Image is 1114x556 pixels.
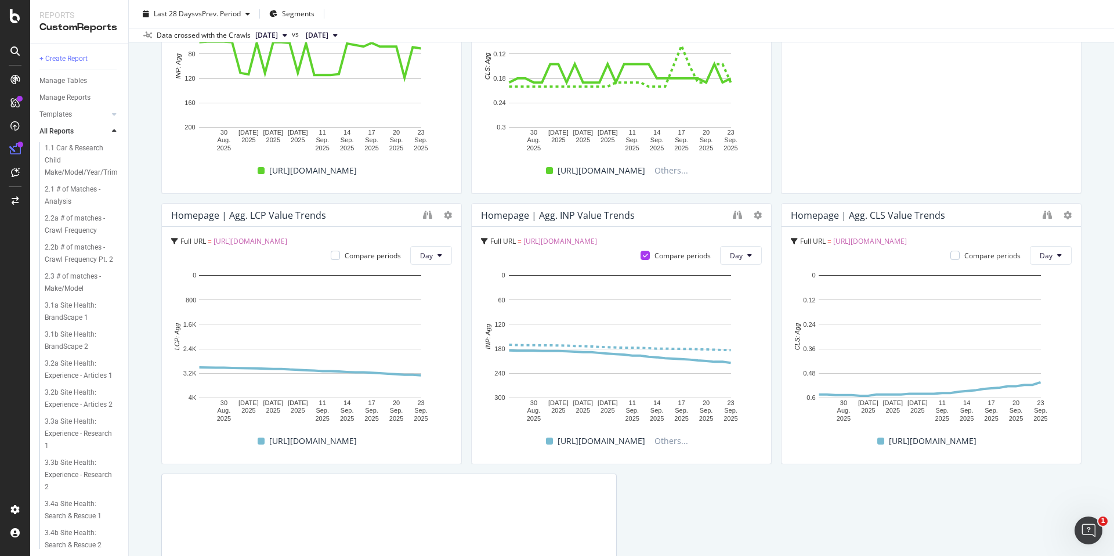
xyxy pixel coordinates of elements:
text: 2025 [1009,415,1023,422]
text: INP: Agg [175,53,182,78]
div: 2.3 # of matches - Make/Model [45,270,112,295]
div: Data crossed with the Crawls [157,30,251,41]
text: 2025 [551,407,565,414]
text: 17 [368,129,375,136]
text: Sep. [724,407,737,414]
div: Homepage | Agg. CLS Value TrendsFull URL = [URL][DOMAIN_NAME]Compare periodsDayA chart.[URL][DOMA... [781,203,1082,464]
text: 17 [678,129,685,136]
text: 2025 [650,145,664,151]
a: All Reports [39,125,108,138]
text: 2025 [217,415,231,422]
text: 2025 [364,145,378,151]
div: CustomReports [39,21,119,34]
text: 2025 [315,145,329,151]
a: Manage Tables [39,75,120,87]
text: [DATE] [238,399,259,406]
text: 2025 [217,145,231,151]
text: Aug. [527,136,541,143]
text: 0.6 [806,394,815,401]
span: = [827,236,831,246]
a: 2.3 # of matches - Make/Model [45,270,120,295]
text: 2025 [861,407,875,414]
text: 20 [393,399,400,406]
div: 3.1a Site Health: BrandScape 1 [45,299,112,324]
text: 2025 [601,136,614,143]
text: 0 [502,272,505,279]
text: [DATE] [263,129,284,136]
div: Compare periods [345,251,401,261]
svg: A chart. [791,269,1069,423]
text: [DATE] [598,399,618,406]
text: 17 [368,399,375,406]
span: = [518,236,522,246]
div: binoculars [1043,210,1052,219]
text: 300 [494,394,505,401]
text: 2025 [315,415,329,422]
a: 1.1 Car & Research Child Make/Model/Year/Trim [45,142,120,179]
text: 2025 [625,145,639,151]
a: 3.1b Site Health: BrandScape 2 [45,328,120,353]
text: Sep. [1034,407,1047,414]
text: 11 [319,399,326,406]
div: binoculars [733,210,742,219]
a: 2.2b # of matches - Crawl Frequency Pt. 2 [45,241,120,266]
div: 3.2a Site Health: Experience - Articles 1 [45,358,114,382]
span: Full URL [180,236,206,246]
text: 14 [653,129,660,136]
text: 240 [494,370,505,377]
text: 2025 [625,415,639,422]
text: 23 [727,399,734,406]
text: 2025 [699,415,713,422]
text: 2025 [1033,415,1047,422]
text: [DATE] [548,129,569,136]
text: [DATE] [548,399,569,406]
text: 2025 [551,136,565,143]
text: 2025 [527,145,541,151]
div: Homepage | Agg. CLS Value Trends [791,210,945,221]
div: Manage Tables [39,75,87,87]
span: 2025 Sep. 21st [255,30,278,41]
text: 2025 [291,407,305,414]
text: 2025 [984,415,998,422]
text: Sep. [935,407,949,414]
text: 17 [988,399,994,406]
span: Others... [650,164,693,178]
span: [URL][DOMAIN_NAME] [214,236,287,246]
text: 30 [530,399,537,406]
text: 2025 [340,415,354,422]
span: [URL][DOMAIN_NAME] [523,236,597,246]
text: Sep. [316,407,329,414]
span: 2025 Aug. 24th [306,30,328,41]
div: 2.1 # of Matches - Analysis [45,183,111,208]
text: 0.3 [497,124,505,131]
span: [URL][DOMAIN_NAME] [889,434,976,448]
text: CLS: Agg [794,323,801,351]
text: 2.4K [183,345,197,352]
text: 2025 [241,136,255,143]
text: [DATE] [598,129,618,136]
text: 30 [220,129,227,136]
a: 2.1 # of Matches - Analysis [45,183,120,208]
text: Sep. [960,407,974,414]
text: 0.18 [493,75,505,82]
text: Sep. [625,407,639,414]
iframe: Intercom live chat [1075,517,1102,544]
text: [DATE] [263,399,284,406]
text: 2025 [935,415,949,422]
text: Aug. [837,407,851,414]
text: Sep. [316,136,329,143]
text: Aug. [527,407,541,414]
text: 2025 [886,407,900,414]
svg: A chart. [171,269,449,423]
a: 2.2a # of matches - Crawl Frequency [45,212,120,237]
div: 3.3a Site Health: Experience - Research 1 [45,416,114,452]
a: 3.3a Site Health: Experience - Research 1 [45,416,120,452]
div: Homepage | Agg. LCP Value TrendsFull URL = [URL][DOMAIN_NAME]Compare periodsDayA chart.[URL][DOMA... [161,203,462,464]
text: Sep. [650,407,664,414]
svg: A chart. [481,269,759,423]
text: Sep. [724,136,737,143]
text: 2025 [724,145,737,151]
button: Last 28 DaysvsPrev. Period [138,5,255,23]
text: Sep. [390,407,403,414]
